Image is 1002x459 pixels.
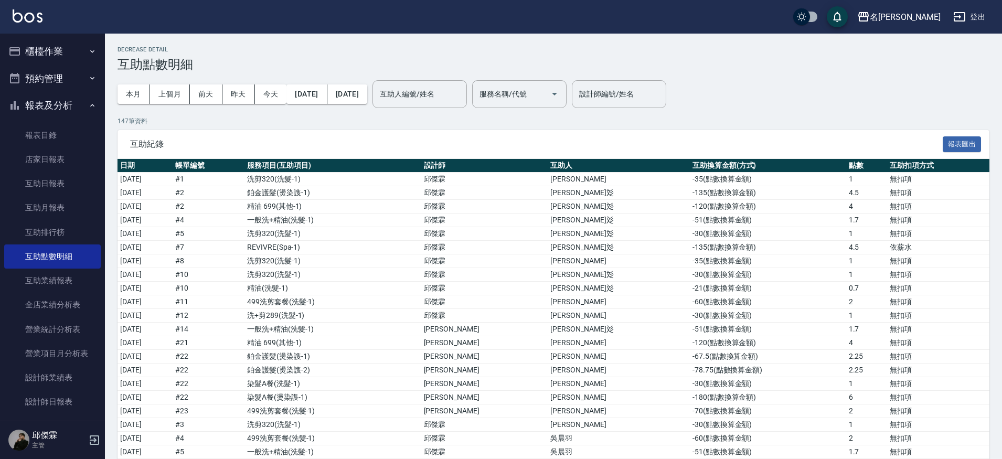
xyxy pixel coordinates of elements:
[548,432,690,445] td: 吳晨羽
[548,159,690,173] th: 互助人
[690,159,846,173] th: 互助換算金額(方式)
[244,295,421,309] td: 499洗剪套餐 ( 洗髮-1 )
[548,323,690,336] td: [PERSON_NAME]彣
[244,186,421,200] td: 鉑金護髮 ( 燙染謢-1 )
[421,282,548,295] td: 邱傑霖
[690,227,846,241] td: -30 ( 點數換算金額 )
[244,282,421,295] td: 精油 ( 洗髮-1 )
[173,309,244,323] td: # 12
[690,323,846,336] td: -51 ( 點數換算金額 )
[421,323,548,336] td: [PERSON_NAME]
[887,227,989,241] td: 無扣項
[846,364,888,377] td: 2.25
[118,323,173,336] td: [DATE]
[4,293,101,317] a: 全店業績分析表
[853,6,945,28] button: 名[PERSON_NAME]
[690,254,846,268] td: -35 ( 點數換算金額 )
[244,309,421,323] td: 洗+剪289 ( 洗髮-1 )
[949,7,989,27] button: 登出
[118,391,173,404] td: [DATE]
[548,336,690,350] td: [PERSON_NAME]
[846,214,888,227] td: 1.7
[690,268,846,282] td: -30 ( 點數換算金額 )
[421,241,548,254] td: 邱傑霖
[173,200,244,214] td: # 2
[118,241,173,254] td: [DATE]
[827,6,848,27] button: save
[4,244,101,269] a: 互助點數明細
[846,268,888,282] td: 1
[244,418,421,432] td: 洗剪320 ( 洗髮-1 )
[244,241,421,254] td: REVIVRE ( Spa-1 )
[846,432,888,445] td: 2
[421,254,548,268] td: 邱傑霖
[887,173,989,186] td: 無扣項
[130,139,943,150] span: 互助紀錄
[548,391,690,404] td: [PERSON_NAME]
[690,214,846,227] td: -51 ( 點數換算金額 )
[13,9,42,23] img: Logo
[421,227,548,241] td: 邱傑霖
[548,309,690,323] td: [PERSON_NAME]
[118,57,989,72] h3: 互助點數明細
[118,364,173,377] td: [DATE]
[846,377,888,391] td: 1
[846,173,888,186] td: 1
[887,336,989,350] td: 無扣項
[887,445,989,459] td: 無扣項
[173,377,244,391] td: # 22
[118,200,173,214] td: [DATE]
[244,214,421,227] td: 一般洗+精油 ( 洗髮-1 )
[173,336,244,350] td: # 21
[173,241,244,254] td: # 7
[118,159,173,173] th: 日期
[846,323,888,336] td: 1.7
[887,350,989,364] td: 無扣項
[118,350,173,364] td: [DATE]
[118,377,173,391] td: [DATE]
[690,241,846,254] td: -135 ( 點數換算金額 )
[421,200,548,214] td: 邱傑霖
[846,418,888,432] td: 1
[4,220,101,244] a: 互助排行榜
[421,214,548,227] td: 邱傑霖
[887,241,989,254] td: 依薪水
[4,123,101,147] a: 報表目錄
[690,186,846,200] td: -135 ( 點數換算金額 )
[690,309,846,323] td: -30 ( 點數換算金額 )
[118,282,173,295] td: [DATE]
[887,295,989,309] td: 無扣項
[548,377,690,391] td: [PERSON_NAME]
[173,282,244,295] td: # 10
[4,92,101,119] button: 報表及分析
[548,445,690,459] td: 吳晨羽
[4,414,101,439] a: 設計師業績分析表
[846,295,888,309] td: 2
[548,227,690,241] td: [PERSON_NAME]彣
[173,159,244,173] th: 帳單編號
[244,268,421,282] td: 洗剪320 ( 洗髮-1 )
[548,418,690,432] td: [PERSON_NAME]
[118,214,173,227] td: [DATE]
[8,430,29,451] img: Person
[548,282,690,295] td: [PERSON_NAME]彣
[887,200,989,214] td: 無扣項
[4,38,101,65] button: 櫃檯作業
[244,391,421,404] td: 染髮A餐 ( 燙染謢-1 )
[118,404,173,418] td: [DATE]
[887,391,989,404] td: 無扣項
[244,432,421,445] td: 499洗剪套餐 ( 洗髮-1 )
[118,116,989,126] p: 147 筆資料
[421,309,548,323] td: 邱傑霖
[421,404,548,418] td: [PERSON_NAME]
[548,404,690,418] td: [PERSON_NAME]
[118,173,173,186] td: [DATE]
[548,200,690,214] td: [PERSON_NAME]彣
[222,84,255,104] button: 昨天
[421,418,548,432] td: 邱傑霖
[421,364,548,377] td: [PERSON_NAME]
[421,295,548,309] td: 邱傑霖
[690,336,846,350] td: -120 ( 點數換算金額 )
[846,350,888,364] td: 2.25
[548,186,690,200] td: [PERSON_NAME]彣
